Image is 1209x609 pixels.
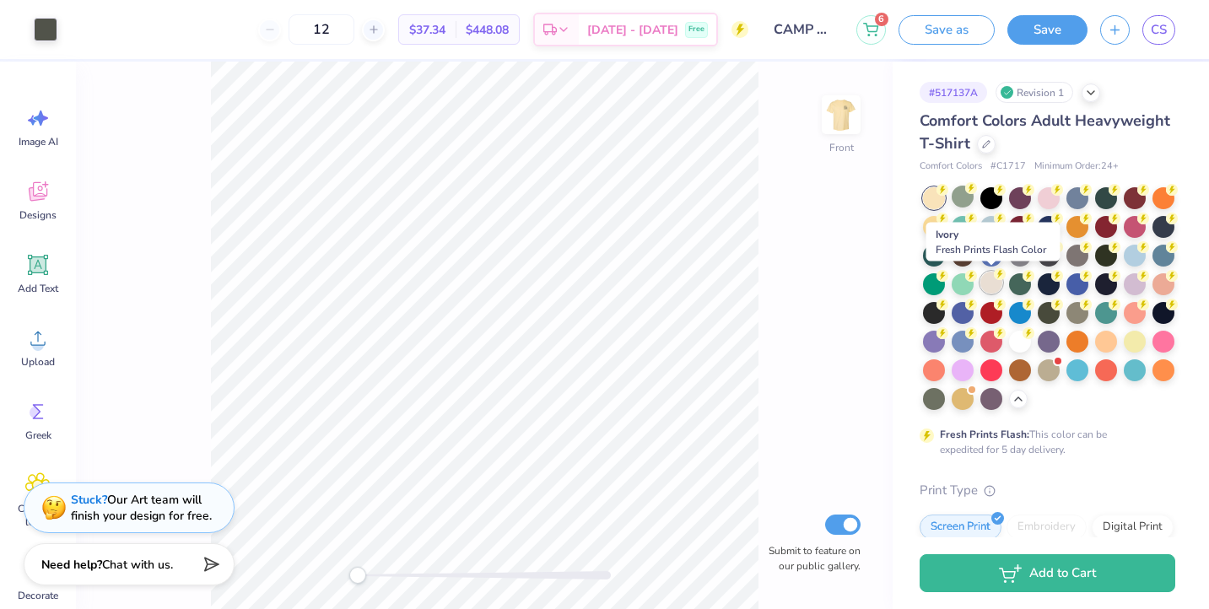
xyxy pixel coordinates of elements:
span: Designs [19,208,57,222]
a: CS [1142,15,1175,45]
div: Ivory [926,223,1061,261]
div: Screen Print [920,515,1001,540]
span: $448.08 [466,21,509,39]
div: # 517137A [920,82,987,103]
span: Free [688,24,704,35]
input: Untitled Design [761,13,844,46]
span: Comfort Colors [920,159,982,174]
div: Our Art team will finish your design for free. [71,492,212,524]
span: Comfort Colors Adult Heavyweight T-Shirt [920,110,1170,154]
label: Submit to feature on our public gallery. [759,543,861,574]
span: Fresh Prints Flash Color [936,243,1046,256]
span: Upload [21,355,55,369]
span: # C1717 [990,159,1026,174]
span: Greek [25,428,51,442]
span: 6 [875,13,888,26]
span: [DATE] - [DATE] [587,21,678,39]
span: Add Text [18,282,58,295]
span: Image AI [19,135,58,148]
input: – – [289,14,354,45]
div: Print Type [920,481,1175,500]
strong: Need help? [41,557,102,573]
button: Add to Cart [920,554,1175,592]
span: $37.34 [409,21,445,39]
div: This color can be expedited for 5 day delivery. [940,427,1147,457]
div: Digital Print [1092,515,1174,540]
button: Save [1007,15,1088,45]
div: Accessibility label [349,567,366,584]
div: Embroidery [1007,515,1087,540]
span: CS [1151,20,1167,40]
strong: Fresh Prints Flash: [940,428,1029,441]
span: Clipart & logos [10,502,66,529]
span: Decorate [18,589,58,602]
button: 6 [856,15,886,45]
div: Front [829,140,854,155]
span: Minimum Order: 24 + [1034,159,1119,174]
span: Chat with us. [102,557,173,573]
div: Revision 1 [996,82,1073,103]
button: Save as [899,15,995,45]
strong: Stuck? [71,492,107,508]
img: Front [824,98,858,132]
